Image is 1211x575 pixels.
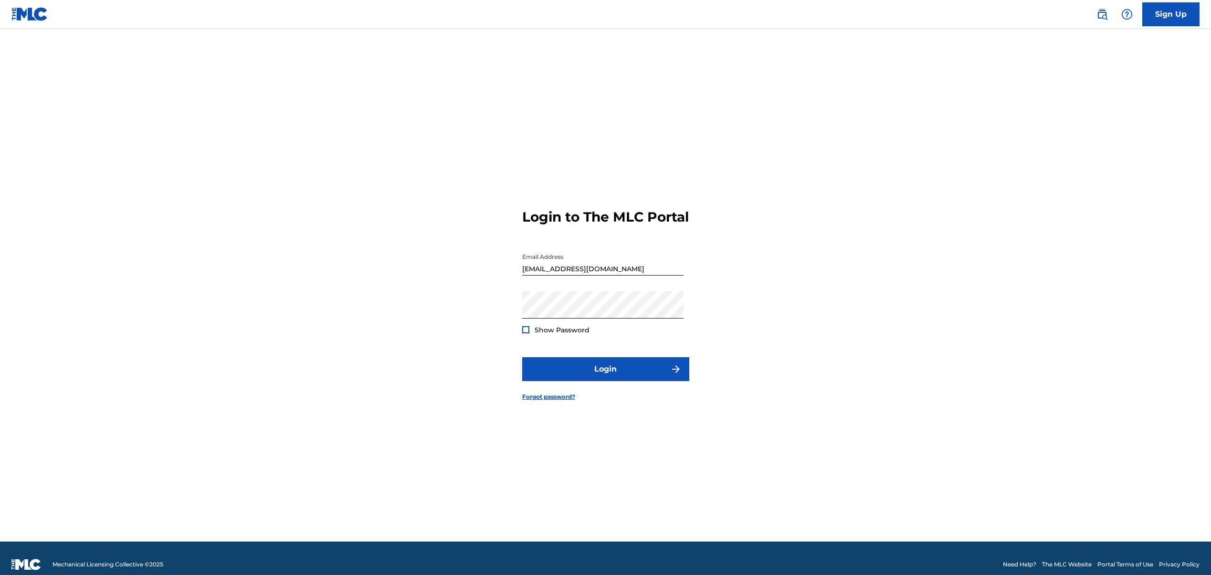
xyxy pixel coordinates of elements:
[1121,9,1133,20] img: help
[1097,560,1153,569] a: Portal Terms of Use
[1159,560,1200,569] a: Privacy Policy
[522,393,575,401] a: Forgot password?
[670,363,682,375] img: f7272a7cc735f4ea7f67.svg
[11,559,41,570] img: logo
[522,357,689,381] button: Login
[535,326,590,334] span: Show Password
[1142,2,1200,26] a: Sign Up
[1096,9,1108,20] img: search
[1117,5,1137,24] div: Help
[11,7,48,21] img: MLC Logo
[522,209,689,225] h3: Login to The MLC Portal
[1093,5,1112,24] a: Public Search
[1003,560,1036,569] a: Need Help?
[53,560,163,569] span: Mechanical Licensing Collective © 2025
[1042,560,1092,569] a: The MLC Website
